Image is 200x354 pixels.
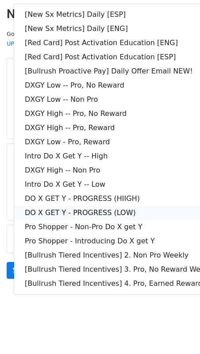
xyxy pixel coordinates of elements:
h2: New Campaign [7,7,193,22]
iframe: Chat Widget [156,312,200,354]
small: Google Sheet: [7,31,119,47]
a: Send [7,262,36,279]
